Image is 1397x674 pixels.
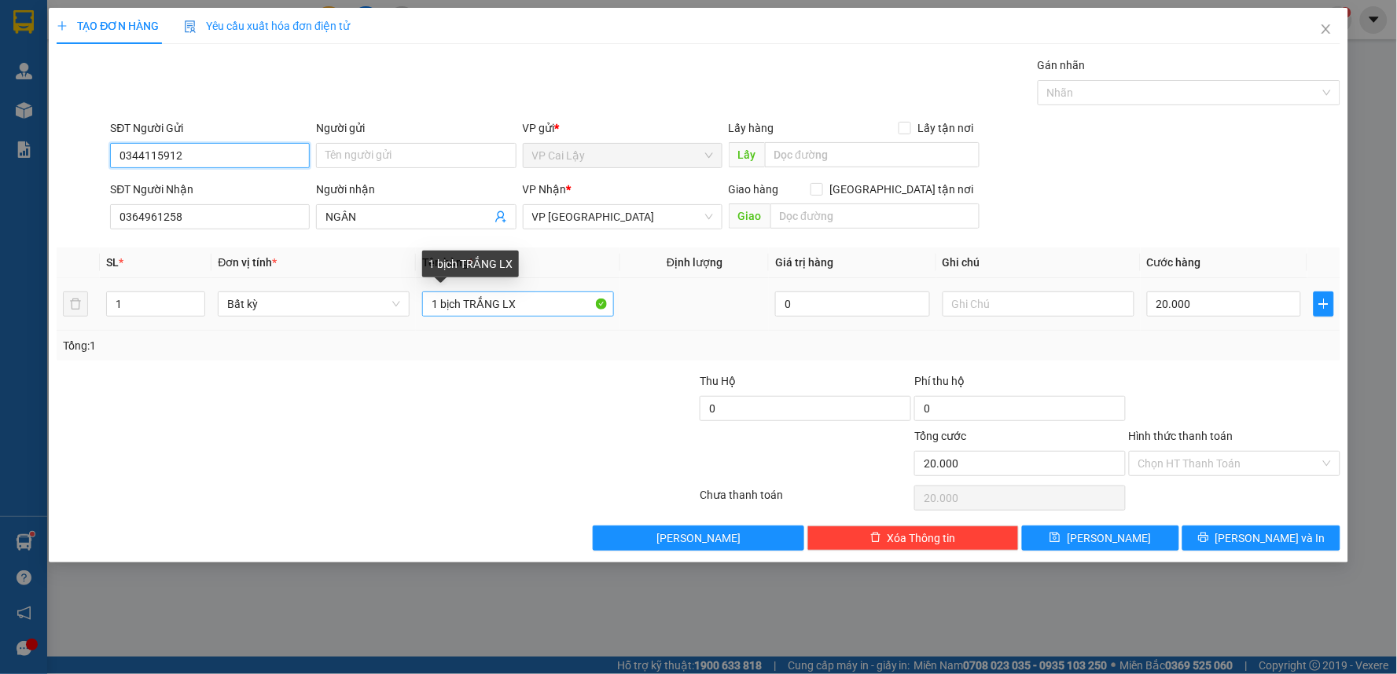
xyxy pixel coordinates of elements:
span: Lấy [729,142,765,167]
input: Dọc đường [765,142,980,167]
div: Chưa thanh toán [698,486,913,514]
span: plus [1314,298,1333,310]
span: Tổng cước [914,430,966,442]
span: close [1320,23,1333,35]
span: Yêu cầu xuất hóa đơn điện tử [184,20,350,32]
span: save [1050,532,1061,544]
div: CHỊ 9 [13,32,123,51]
div: Người nhận [316,181,516,198]
div: Phí thu hộ [914,372,1126,396]
button: deleteXóa Thông tin [807,526,1019,551]
th: Ghi chú [936,247,1141,278]
button: printer[PERSON_NAME] và In [1182,526,1340,551]
div: VP Cai Lậy [13,13,123,32]
label: Hình thức thanh toán [1129,430,1233,442]
div: 20.000 [132,101,296,123]
span: SL [106,256,119,269]
span: Cước hàng [1147,256,1201,269]
span: [GEOGRAPHIC_DATA] tận nơi [823,181,980,198]
div: SĐT Người Gửi [110,119,310,137]
div: luân [134,51,294,70]
span: user-add [494,211,507,223]
span: printer [1198,532,1209,544]
button: delete [63,291,88,317]
div: 1 bịch TRẮNG LX [422,251,519,277]
button: [PERSON_NAME] [593,526,804,551]
span: Đơn vị tính [218,256,277,269]
span: [PERSON_NAME] [656,529,741,547]
span: VP Sài Gòn [532,205,713,229]
img: icon [184,20,197,33]
span: Chưa : [132,105,169,122]
span: Giao [729,203,770,229]
span: [PERSON_NAME] [1067,529,1151,547]
label: Gán nhãn [1038,59,1086,71]
input: 0 [775,291,930,317]
div: 0986840650 [13,51,123,73]
span: Giá trị hàng [775,256,833,269]
span: TẠO ĐƠN HÀNG [57,20,159,32]
span: VP Cai Lậy [532,144,713,167]
span: Bất kỳ [227,292,400,316]
span: Thu Hộ [700,375,736,387]
button: plus [1314,291,1333,317]
span: Gửi: [13,15,38,31]
span: Lấy hàng [729,122,774,134]
span: VP Nhận [523,183,567,196]
span: Định lượng [667,256,722,269]
span: Lấy tận nơi [911,119,980,137]
span: delete [870,532,881,544]
div: SĐT Người Nhận [110,181,310,198]
input: Dọc đường [770,203,980,229]
div: Người gửi [316,119,516,137]
span: Xóa Thông tin [888,529,956,547]
span: [PERSON_NAME] và In [1215,529,1325,547]
div: VP [GEOGRAPHIC_DATA] [134,13,294,51]
div: VP gửi [523,119,722,137]
div: Tổng: 1 [63,337,539,354]
button: save[PERSON_NAME] [1022,526,1180,551]
button: Close [1304,8,1348,52]
input: VD: Bàn, Ghế [422,291,614,317]
span: Nhận: [134,15,172,31]
span: plus [57,20,68,31]
span: Giao hàng [729,183,779,196]
div: 0988234887 [134,70,294,92]
input: Ghi Chú [943,291,1134,317]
